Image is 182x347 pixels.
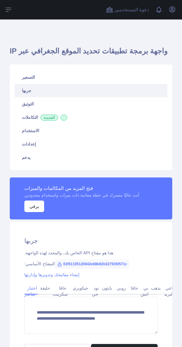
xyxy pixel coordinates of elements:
font: جربها [22,88,31,93]
a: التسعير [15,70,167,84]
font: بايثون [102,286,112,290]
font: التوثيق [22,101,34,106]
a: التوثيق [15,97,167,111]
a: يدعم [15,151,167,164]
font: الاستخدام [22,128,39,133]
font: حليقة [40,286,50,290]
font: التسعير [22,75,35,80]
font: واجهة برمجة تطبيقات تحديد الموقع الجغرافي عبر IP [10,47,168,55]
a: إعدادات [15,137,167,151]
a: الاستخدام [15,124,167,137]
a: إنشاء مفاتيحك وتدويرها وإدارتها [24,272,79,277]
font: 63f51105120842e68b82b327935f571c [63,262,127,266]
font: ساعي البريد [164,286,177,297]
font: دعوة المستخدمين [114,7,149,12]
a: جربها [15,84,167,97]
font: بي اتش بي [141,286,149,303]
font: أنت حاليًا مشترك في خطة مجانية ذات ميزات واستخدام محدودين [24,193,139,198]
font: جربها [24,237,38,244]
font: فتح المزيد من المكالمات والميزات [24,186,93,191]
a: التكاملاتالجديدة [15,111,167,124]
font: نود جي اس [91,286,99,303]
font: روبي [117,286,126,290]
button: دعوة المستخدمين [105,5,150,15]
button: يرقي [24,201,44,212]
font: اختبار مباشر [24,286,37,297]
font: يرقي [30,204,39,209]
font: إعدادات [22,142,36,146]
font: يدعم [22,155,30,160]
font: جافا [131,286,138,290]
font: الجديدة [44,115,55,120]
font: المفتاح الأساسي: [24,261,55,266]
font: جافا سكريبت [53,286,68,297]
font: يذهب [151,286,161,290]
font: جيكويري [73,286,88,290]
font: التكاملات [22,115,38,120]
font: هذا هو مفتاح API الخاص بك، والمحدد لهذه الواجهة. [24,250,113,255]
